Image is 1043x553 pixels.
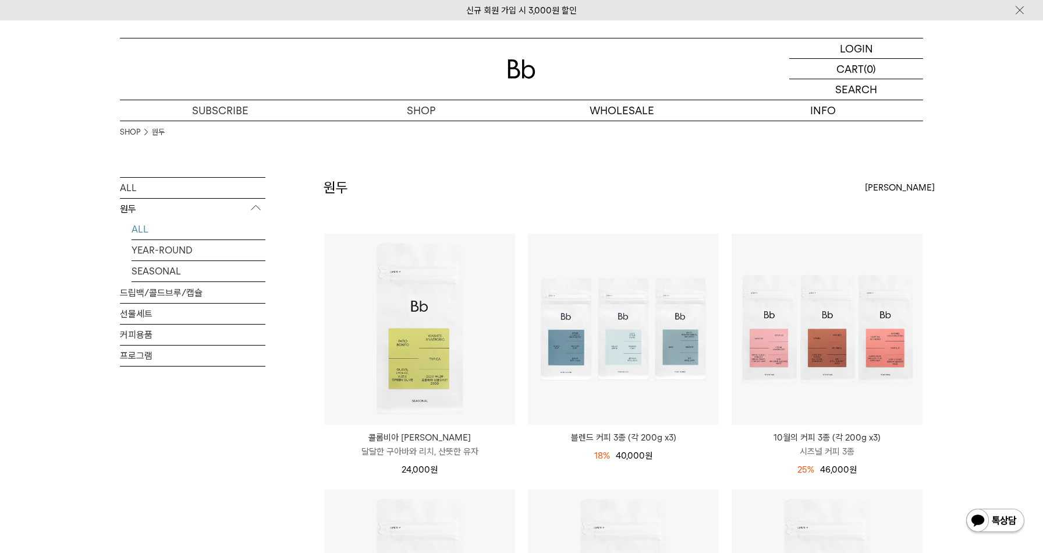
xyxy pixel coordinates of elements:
[797,463,814,477] div: 25%
[732,445,923,459] p: 시즈널 커피 3종
[324,431,515,459] a: 콜롬비아 [PERSON_NAME] 달달한 구아바와 리치, 산뜻한 유자
[120,178,265,198] a: ALL
[836,59,864,79] p: CART
[965,508,1026,536] img: 카카오톡 채널 1:1 채팅 버튼
[732,431,923,459] a: 10월의 커피 3종 (각 200g x3) 시즈널 커피 3종
[508,59,535,79] img: 로고
[835,79,877,100] p: SEARCH
[820,464,857,475] span: 46,000
[645,450,652,461] span: 원
[324,445,515,459] p: 달달한 구아바와 리치, 산뜻한 유자
[466,5,577,16] a: 신규 회원 가입 시 3,000원 할인
[528,234,719,425] img: 블렌드 커피 3종 (각 200g x3)
[430,464,438,475] span: 원
[616,450,652,461] span: 40,000
[402,464,438,475] span: 24,000
[120,126,140,138] a: SHOP
[132,261,265,281] a: SEASONAL
[849,464,857,475] span: 원
[132,219,265,239] a: ALL
[521,100,722,121] p: WHOLESALE
[732,431,923,445] p: 10월의 커피 3종 (각 200g x3)
[789,38,923,59] a: LOGIN
[722,100,923,121] p: INFO
[528,431,719,445] a: 블렌드 커피 3종 (각 200g x3)
[120,199,265,220] p: 원두
[324,178,348,198] h2: 원두
[789,59,923,79] a: CART (0)
[594,449,610,463] div: 18%
[120,283,265,303] a: 드립백/콜드브루/캡슐
[840,38,873,58] p: LOGIN
[132,240,265,260] a: YEAR-ROUND
[865,181,935,195] span: [PERSON_NAME]
[864,59,876,79] p: (0)
[152,126,165,138] a: 원두
[324,234,515,425] img: 콜롬비아 파티오 보니토
[324,431,515,445] p: 콜롬비아 [PERSON_NAME]
[120,346,265,366] a: 프로그램
[732,234,923,425] img: 10월의 커피 3종 (각 200g x3)
[120,325,265,345] a: 커피용품
[120,100,321,121] a: SUBSCRIBE
[120,304,265,324] a: 선물세트
[321,100,521,121] a: SHOP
